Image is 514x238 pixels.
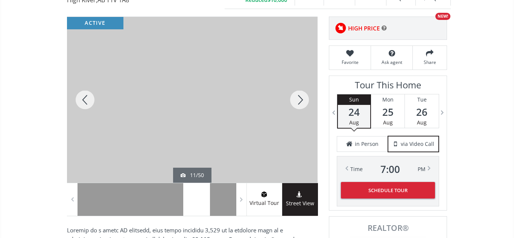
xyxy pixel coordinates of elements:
[246,183,282,216] a: virtual tour iconVirtual Tour
[380,164,400,174] span: 7 : 00
[67,17,123,29] div: active
[350,164,426,174] div: Time PM
[338,94,370,105] div: Sun
[67,17,318,183] div: 1025 5 Street SW High River, AB T1V 1A8 - Photo 11 of 50
[338,107,370,117] span: 24
[417,59,443,65] span: Share
[260,191,268,197] img: virtual tour icon
[246,199,282,208] span: Virtual Tour
[349,119,359,126] span: Aug
[371,94,405,105] div: Mon
[371,107,405,117] span: 25
[282,199,318,208] span: Street View
[348,24,380,32] span: HIGH PRICE
[417,119,427,126] span: Aug
[181,171,204,179] div: 11/50
[355,140,379,148] span: in Person
[405,107,439,117] span: 26
[333,21,348,36] img: rating icon
[405,94,439,105] div: Tue
[435,13,450,20] div: NEW!
[375,59,409,65] span: Ask agent
[383,119,393,126] span: Aug
[337,80,439,94] h3: Tour This Home
[338,224,438,232] span: REALTOR®
[401,140,434,148] span: via Video Call
[341,182,435,199] button: Schedule Tour
[333,59,367,65] span: Favorite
